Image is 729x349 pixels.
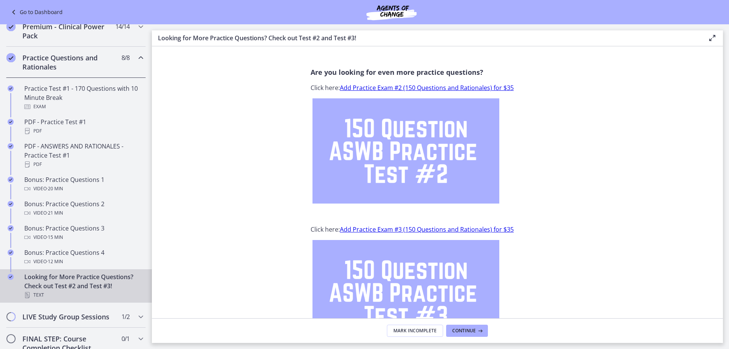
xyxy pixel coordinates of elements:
div: PDF [24,160,143,169]
img: 150_Question_ASWB_Practice_Test__3.png [312,240,499,345]
i: Completed [6,22,16,31]
a: Add Practice Exam #3 (150 Questions and Rationales) for $35 [340,225,514,234]
i: Completed [8,85,14,92]
span: 0 / 1 [121,334,129,343]
i: Completed [8,177,14,183]
div: Looking for More Practice Questions? Check out Test #2 and Test #3! [24,272,143,300]
span: · 15 min [47,233,63,242]
div: Text [24,291,143,300]
p: Click here: [311,225,564,234]
div: Bonus: Practice Questions 3 [24,224,143,242]
button: Mark Incomplete [387,325,443,337]
img: 150_Question_ASWB_Practice_Test__2.png [312,98,499,204]
span: 1 / 2 [121,312,129,321]
div: Practice Test #1 - 170 Questions with 10 Minute Break [24,84,143,111]
div: Exam [24,102,143,111]
span: Mark Incomplete [393,328,437,334]
span: Are you looking for even more practice questions? [311,68,483,77]
a: Go to Dashboard [9,8,63,17]
div: PDF - Practice Test #1 [24,117,143,136]
span: 8 / 8 [121,53,129,62]
h2: Practice Questions and Rationales [22,53,115,71]
div: Video [24,257,143,266]
i: Completed [8,250,14,256]
span: 14 / 14 [115,22,129,31]
p: Click here: [311,83,564,92]
img: Agents of Change [346,3,437,21]
i: Completed [6,53,16,62]
i: Completed [8,119,14,125]
i: Completed [8,225,14,231]
h2: LIVE Study Group Sessions [22,312,115,321]
span: Continue [452,328,476,334]
span: · 12 min [47,257,63,266]
h3: Looking for More Practice Questions? Check out Test #2 and Test #3! [158,33,696,43]
div: Video [24,233,143,242]
button: Continue [446,325,488,337]
a: Add Practice Exam #2 (150 Questions and Rationales) for $35 [340,84,514,92]
div: PDF - ANSWERS AND RATIONALES - Practice Test #1 [24,142,143,169]
div: Bonus: Practice Questions 2 [24,199,143,218]
i: Completed [8,274,14,280]
span: · 21 min [47,208,63,218]
div: Video [24,208,143,218]
div: PDF [24,126,143,136]
span: · 20 min [47,184,63,193]
div: Bonus: Practice Questions 1 [24,175,143,193]
i: Completed [8,201,14,207]
i: Completed [8,143,14,149]
h2: Premium - Clinical Power Pack [22,22,115,40]
div: Video [24,184,143,193]
div: Bonus: Practice Questions 4 [24,248,143,266]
